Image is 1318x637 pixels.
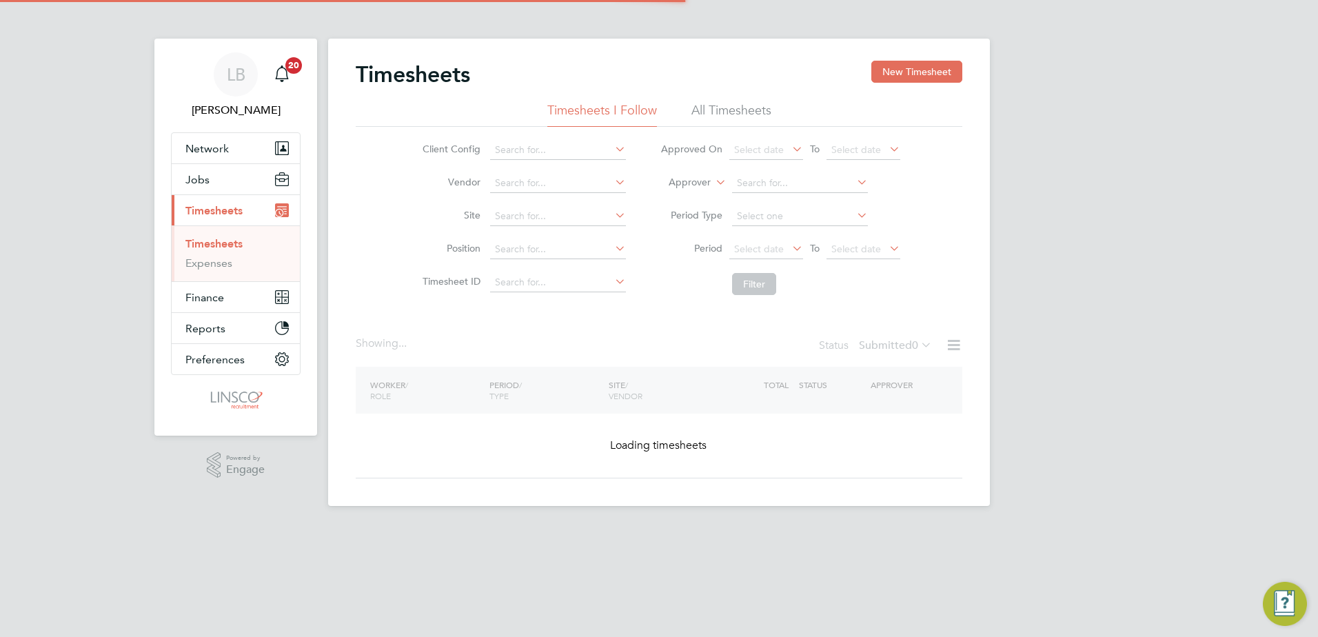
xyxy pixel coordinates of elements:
[171,102,301,119] span: Lauren Butler
[185,237,243,250] a: Timesheets
[418,275,480,287] label: Timesheet ID
[660,209,722,221] label: Period Type
[185,142,229,155] span: Network
[819,336,935,356] div: Status
[660,242,722,254] label: Period
[418,242,480,254] label: Position
[418,143,480,155] label: Client Config
[859,338,932,352] label: Submitted
[831,243,881,255] span: Select date
[172,313,300,343] button: Reports
[806,239,824,257] span: To
[172,133,300,163] button: Network
[734,143,784,156] span: Select date
[285,57,302,74] span: 20
[172,195,300,225] button: Timesheets
[207,452,265,478] a: Powered byEngage
[172,344,300,374] button: Preferences
[356,336,409,351] div: Showing
[398,336,407,350] span: ...
[185,256,232,270] a: Expenses
[732,174,868,193] input: Search for...
[171,52,301,119] a: LB[PERSON_NAME]
[490,207,626,226] input: Search for...
[418,176,480,188] label: Vendor
[418,209,480,221] label: Site
[831,143,881,156] span: Select date
[154,39,317,436] nav: Main navigation
[547,102,657,127] li: Timesheets I Follow
[490,174,626,193] input: Search for...
[207,389,264,411] img: linsco-logo-retina.png
[226,452,265,464] span: Powered by
[490,273,626,292] input: Search for...
[356,61,470,88] h2: Timesheets
[226,464,265,476] span: Engage
[660,143,722,155] label: Approved On
[172,164,300,194] button: Jobs
[734,243,784,255] span: Select date
[691,102,771,127] li: All Timesheets
[185,173,210,186] span: Jobs
[871,61,962,83] button: New Timesheet
[1263,582,1307,626] button: Engage Resource Center
[732,207,868,226] input: Select one
[490,240,626,259] input: Search for...
[732,273,776,295] button: Filter
[185,322,225,335] span: Reports
[806,140,824,158] span: To
[268,52,296,97] a: 20
[185,353,245,366] span: Preferences
[172,282,300,312] button: Finance
[227,65,245,83] span: LB
[185,291,224,304] span: Finance
[490,141,626,160] input: Search for...
[185,204,243,217] span: Timesheets
[171,389,301,411] a: Go to home page
[172,225,300,281] div: Timesheets
[912,338,918,352] span: 0
[649,176,711,190] label: Approver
